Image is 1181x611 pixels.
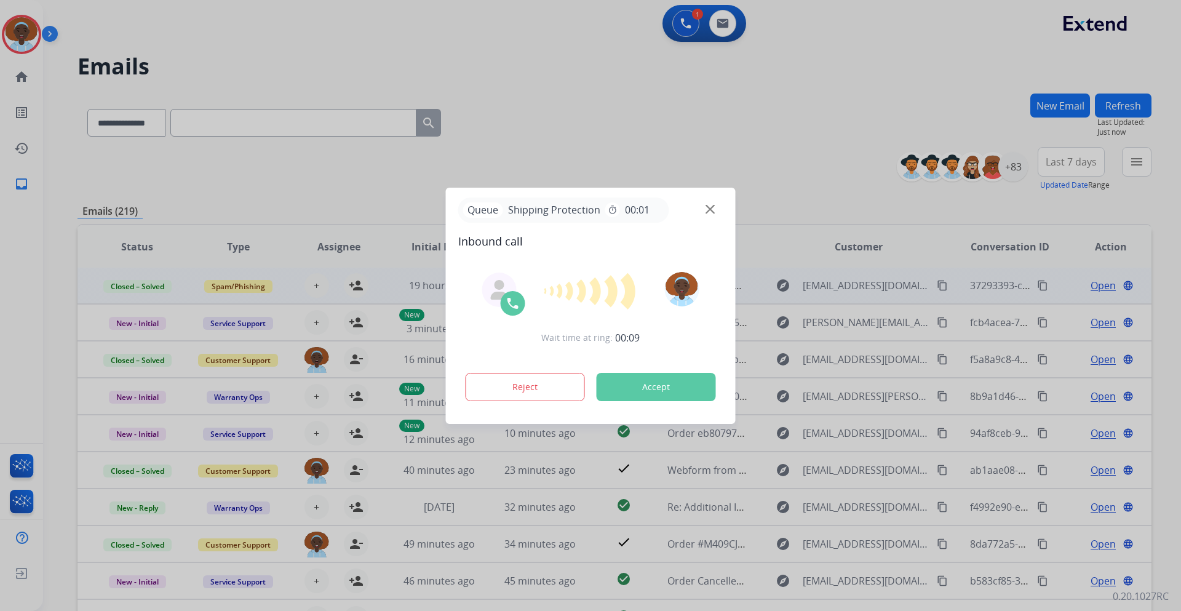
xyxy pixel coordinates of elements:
[506,296,520,311] img: call-icon
[597,373,716,401] button: Accept
[503,202,605,217] span: Shipping Protection
[541,332,613,344] span: Wait time at ring:
[463,202,503,218] p: Queue
[1113,589,1169,604] p: 0.20.1027RC
[615,330,640,345] span: 00:09
[664,272,699,306] img: avatar
[608,205,618,215] mat-icon: timer
[490,280,509,300] img: agent-avatar
[458,233,723,250] span: Inbound call
[466,373,585,401] button: Reject
[706,204,715,214] img: close-button
[625,202,650,217] span: 00:01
